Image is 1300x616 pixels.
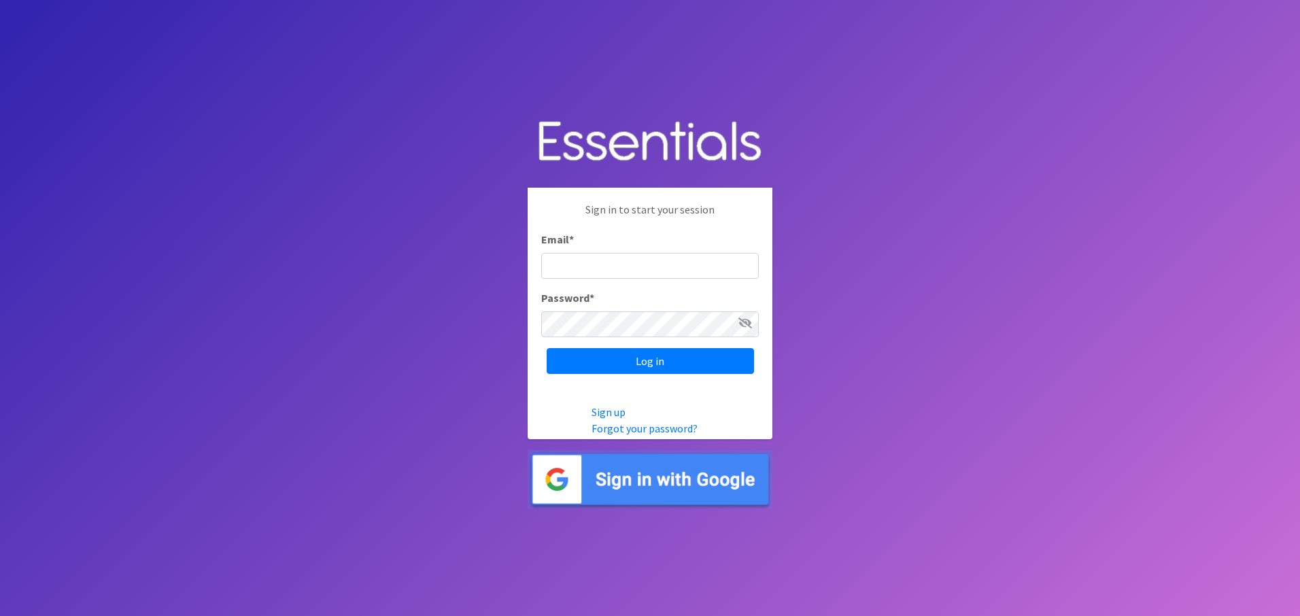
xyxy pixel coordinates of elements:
[541,231,574,247] label: Email
[592,422,698,435] a: Forgot your password?
[528,450,772,509] img: Sign in with Google
[541,201,759,231] p: Sign in to start your session
[569,233,574,246] abbr: required
[541,290,594,306] label: Password
[528,107,772,177] img: Human Essentials
[589,291,594,305] abbr: required
[547,348,754,374] input: Log in
[592,405,626,419] a: Sign up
